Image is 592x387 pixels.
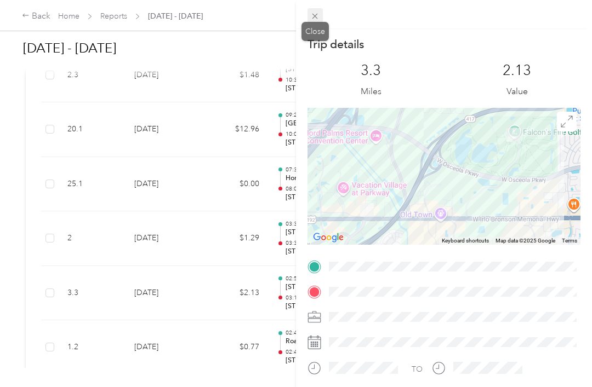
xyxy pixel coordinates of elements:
p: Miles [361,85,382,99]
a: Terms (opens in new tab) [562,238,577,244]
p: Trip details [308,37,364,52]
p: 2.13 [503,62,531,79]
div: Close [301,22,329,41]
button: Keyboard shortcuts [442,237,489,245]
span: Map data ©2025 Google [496,238,555,244]
p: Value [506,85,528,99]
p: 3.3 [361,62,381,79]
img: Google [310,230,346,245]
div: TO [412,363,423,375]
iframe: Everlance-gr Chat Button Frame [531,326,592,387]
a: Open this area in Google Maps (opens a new window) [310,230,346,245]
